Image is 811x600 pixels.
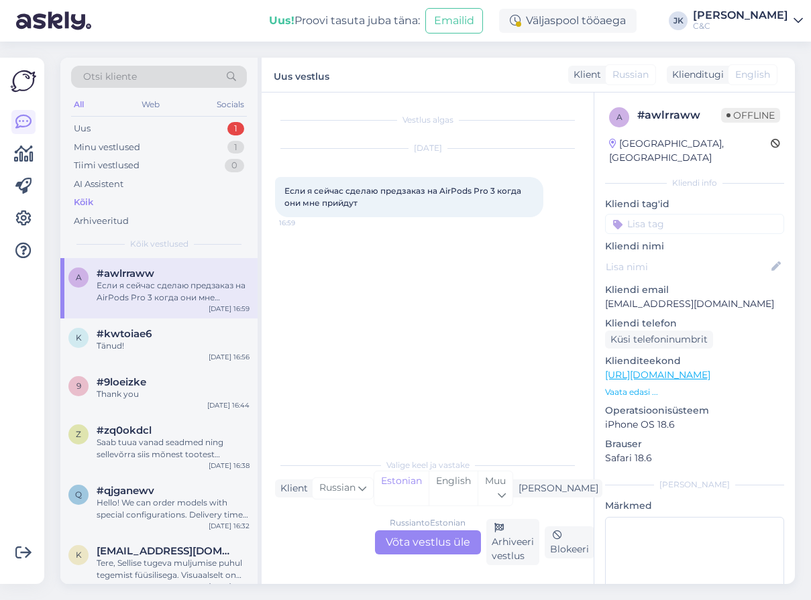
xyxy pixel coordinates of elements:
div: [DATE] 16:59 [209,304,250,314]
div: Võta vestlus üle [375,530,481,554]
span: #zq0okdcl [97,424,152,436]
div: Minu vestlused [74,141,140,154]
div: Valige keel ja vastake [275,459,580,471]
input: Lisa tag [605,214,784,234]
p: Brauser [605,437,784,451]
p: Kliendi nimi [605,239,784,253]
div: Если я сейчас сделаю предзаказ на AirPods Pro 3 когда они мне прийдут [97,280,250,304]
div: Väljaspool tööaega [499,9,637,33]
span: q [75,489,82,499]
div: Kõik [74,196,93,209]
div: Tere, Sellise tugeva muljumise puhul tegemist füüsilisega. Visuaalselt on mõeldud pigem kriimud j... [97,557,250,581]
div: Arhiveeri vestlus [486,519,539,565]
div: Klient [275,481,308,495]
a: [PERSON_NAME]C&C [693,10,803,32]
div: 1 [227,122,244,135]
div: Estonian [374,471,429,505]
span: #awlrraww [97,267,154,280]
a: [URL][DOMAIN_NAME] [605,369,710,381]
p: Operatsioonisüsteem [605,404,784,418]
span: Muu [485,475,506,487]
div: [DATE] 16:32 [209,521,250,531]
span: 9 [76,381,81,391]
div: 1 [227,141,244,154]
div: Russian to Estonian [390,517,466,529]
div: Web [139,96,162,113]
p: iPhone OS 18.6 [605,418,784,432]
input: Lisa nimi [606,259,769,274]
span: #9loeizke [97,376,146,388]
span: Kõik vestlused [130,238,188,250]
p: Safari 18.6 [605,451,784,465]
div: # awlrraww [637,107,721,123]
div: [PERSON_NAME] [513,481,598,495]
span: 16:59 [279,218,329,228]
label: Uus vestlus [274,66,329,84]
p: [EMAIL_ADDRESS][DOMAIN_NAME] [605,297,784,311]
span: English [735,68,770,82]
div: Kliendi info [605,177,784,189]
span: katriinjuurik1@gmail.com [97,545,236,557]
div: [GEOGRAPHIC_DATA], [GEOGRAPHIC_DATA] [609,137,771,165]
div: Arhiveeritud [74,215,129,228]
b: Uus! [269,14,294,27]
div: C&C [693,21,788,32]
span: #qjganewv [97,485,154,497]
div: [DATE] 16:32 [209,581,250,591]
div: [DATE] 16:38 [209,461,250,471]
p: Klienditeekond [605,354,784,368]
div: [DATE] [275,142,580,154]
div: Socials [214,96,247,113]
p: Vaata edasi ... [605,386,784,398]
div: All [71,96,87,113]
span: a [76,272,82,282]
span: Russian [319,481,356,495]
div: [PERSON_NAME] [605,479,784,491]
div: Hello! We can order models with special configurations. Delivery time is from 4 weeks and a 50% a... [97,497,250,521]
div: 0 [225,159,244,172]
p: Märkmed [605,499,784,513]
span: k [76,333,82,343]
div: Saab tuua vanad seadmed ning sellevõrra siis mõnest tootest soodustust saada. [97,436,250,461]
span: Otsi kliente [83,70,137,84]
div: Klient [568,68,601,82]
div: AI Assistent [74,178,123,191]
div: Tiimi vestlused [74,159,140,172]
div: Thank you [97,388,250,400]
div: Klienditugi [667,68,724,82]
div: Tänud! [97,340,250,352]
p: Kliendi email [605,283,784,297]
span: z [76,429,81,439]
div: Proovi tasuta juba täna: [269,13,420,29]
div: Küsi telefoninumbrit [605,331,713,349]
div: [PERSON_NAME] [693,10,788,21]
div: English [429,471,478,505]
img: Askly Logo [11,68,36,94]
span: a [616,112,623,122]
div: [DATE] 16:56 [209,352,250,362]
span: Если я сейчас сделаю предзаказ на AirPods Pro 3 когда они мне прийдут [284,186,523,208]
div: Blokeeri [545,526,594,558]
p: Kliendi telefon [605,316,784,331]
span: Offline [721,108,780,123]
div: [DATE] 16:44 [207,400,250,410]
div: Uus [74,122,91,135]
button: Emailid [425,8,483,34]
span: k [76,550,82,560]
div: Vestlus algas [275,114,580,126]
span: #kwtoiae6 [97,328,152,340]
div: JK [669,11,688,30]
span: Russian [612,68,649,82]
p: Kliendi tag'id [605,197,784,211]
